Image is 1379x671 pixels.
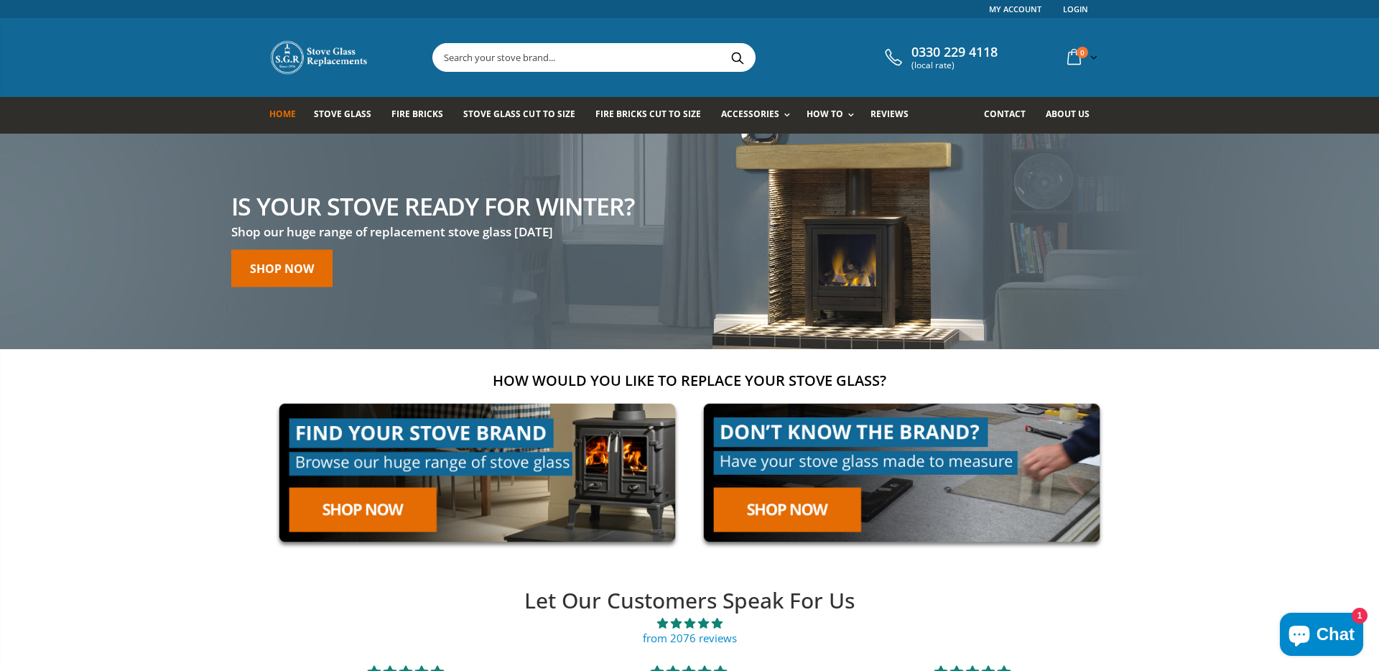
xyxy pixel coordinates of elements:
span: 4.89 stars [264,616,1115,631]
a: 0330 229 4118 (local rate) [881,45,998,70]
span: Accessories [721,108,779,120]
a: Shop now [231,249,333,287]
a: 0 [1062,43,1100,71]
img: find-your-brand-cta_9b334d5d-5c94-48ed-825f-d7972bbdebd0.jpg [269,394,685,552]
h2: Let Our Customers Speak For Us [264,586,1115,616]
a: How To [807,97,861,134]
a: Reviews [870,97,919,134]
span: Contact [984,108,1026,120]
a: Stove Glass Cut To Size [463,97,585,134]
button: Search [721,44,753,71]
a: Fire Bricks Cut To Size [595,97,712,134]
a: Fire Bricks [391,97,454,134]
a: Accessories [721,97,797,134]
img: made-to-measure-cta_2cd95ceb-d519-4648-b0cf-d2d338fdf11f.jpg [694,394,1110,552]
a: Stove Glass [314,97,382,134]
h3: Shop our huge range of replacement stove glass [DATE] [231,223,634,240]
span: Stove Glass Cut To Size [463,108,575,120]
span: About us [1046,108,1090,120]
span: Stove Glass [314,108,371,120]
span: How To [807,108,843,120]
a: Home [269,97,307,134]
span: Reviews [870,108,909,120]
h2: Is your stove ready for winter? [231,193,634,218]
a: 4.89 stars from 2076 reviews [264,616,1115,646]
inbox-online-store-chat: Shopify online store chat [1276,613,1368,660]
a: from 2076 reviews [643,631,737,645]
span: Home [269,108,296,120]
span: (local rate) [911,60,998,70]
span: 0330 229 4118 [911,45,998,60]
span: 0 [1077,47,1088,58]
a: Contact [984,97,1036,134]
span: Fire Bricks [391,108,443,120]
img: Stove Glass Replacement [269,40,370,75]
h2: How would you like to replace your stove glass? [269,371,1110,390]
input: Search your stove brand... [433,44,916,71]
a: About us [1046,97,1100,134]
span: Fire Bricks Cut To Size [595,108,701,120]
